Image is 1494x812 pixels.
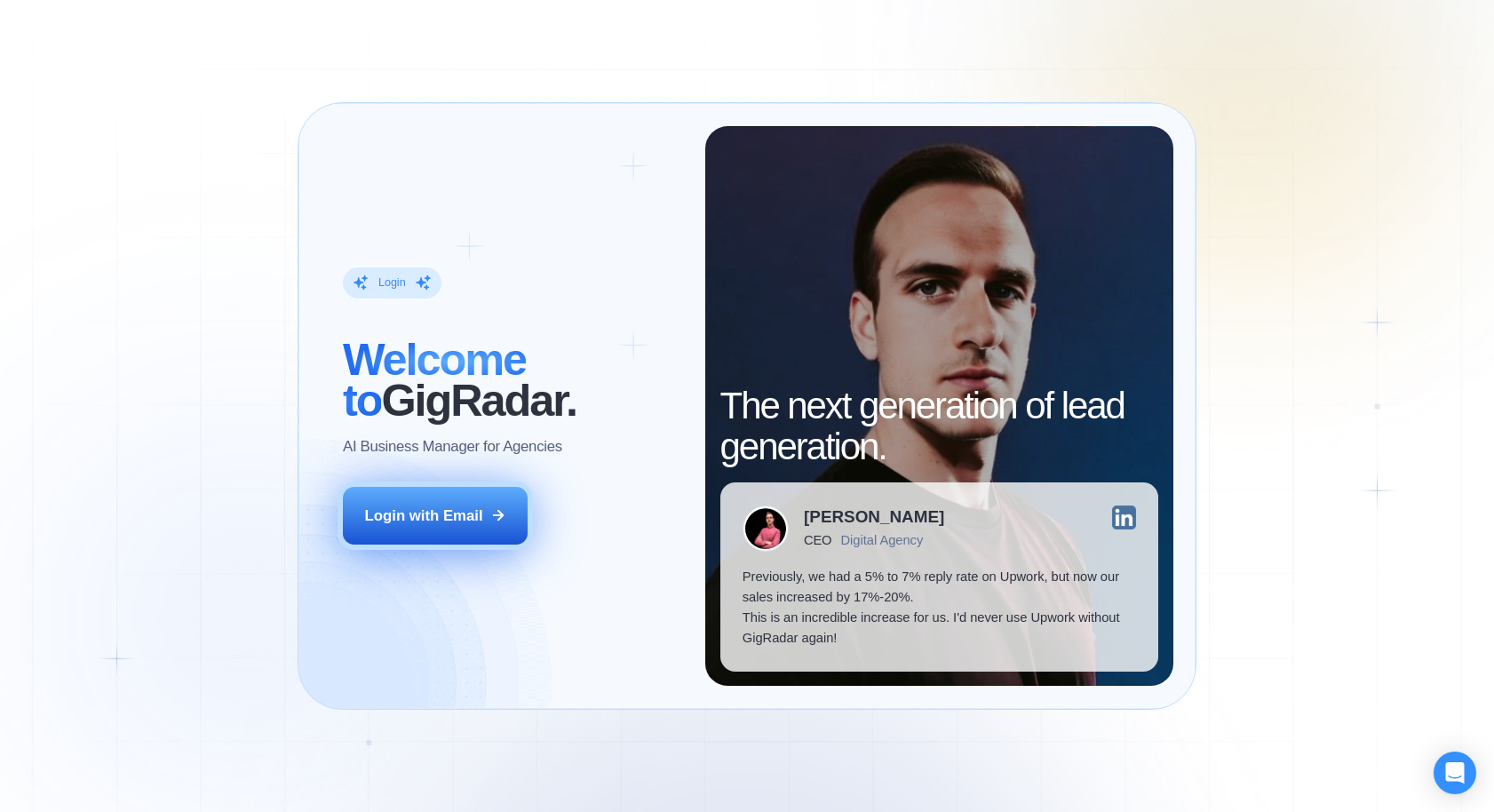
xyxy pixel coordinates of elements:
[841,533,924,548] div: Digital Agency
[1434,752,1476,794] div: Open Intercom Messenger
[343,436,562,457] p: AI Business Manager for Agencies
[743,567,1136,649] p: Previously, we had a 5% to 7% reply rate on Upwork, but now our sales increased by 17%-20%. This ...
[343,339,682,422] h2: ‍ GigRadar.
[365,506,483,526] div: Login with Email
[720,386,1159,468] h2: The next generation of lead generation.
[343,334,526,426] span: Welcome to
[343,487,528,545] button: Login with Email
[804,509,944,526] div: [PERSON_NAME]
[378,275,406,291] div: Login
[804,533,831,548] div: CEO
